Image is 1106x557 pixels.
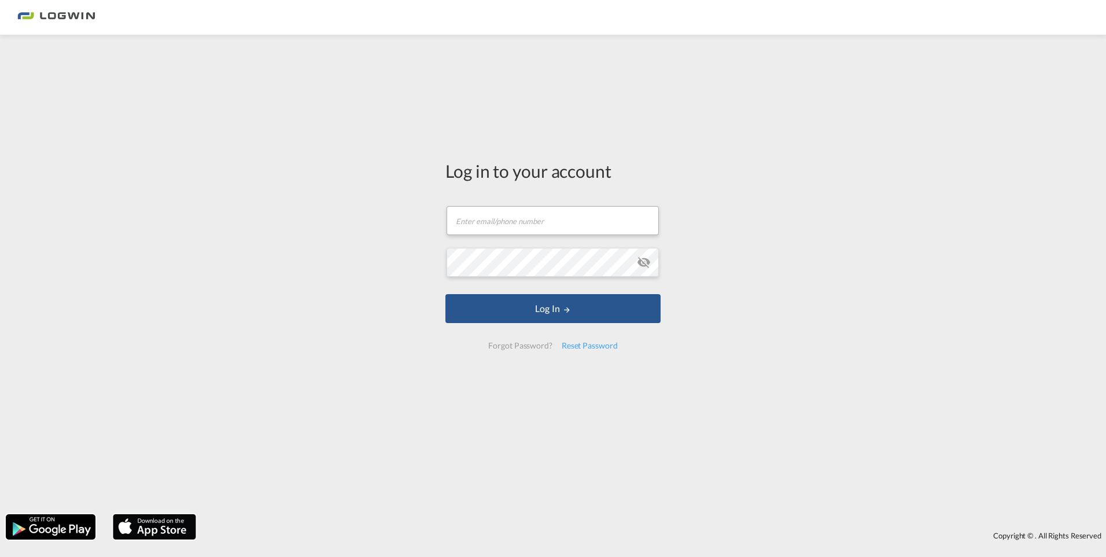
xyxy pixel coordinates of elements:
[445,294,661,323] button: LOGIN
[445,159,661,183] div: Log in to your account
[447,206,659,235] input: Enter email/phone number
[557,335,622,356] div: Reset Password
[112,513,197,541] img: apple.png
[5,513,97,541] img: google.png
[484,335,556,356] div: Forgot Password?
[17,5,95,31] img: bc73a0e0d8c111efacd525e4c8ad7d32.png
[637,255,651,269] md-icon: icon-eye-off
[202,526,1106,545] div: Copyright © . All Rights Reserved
